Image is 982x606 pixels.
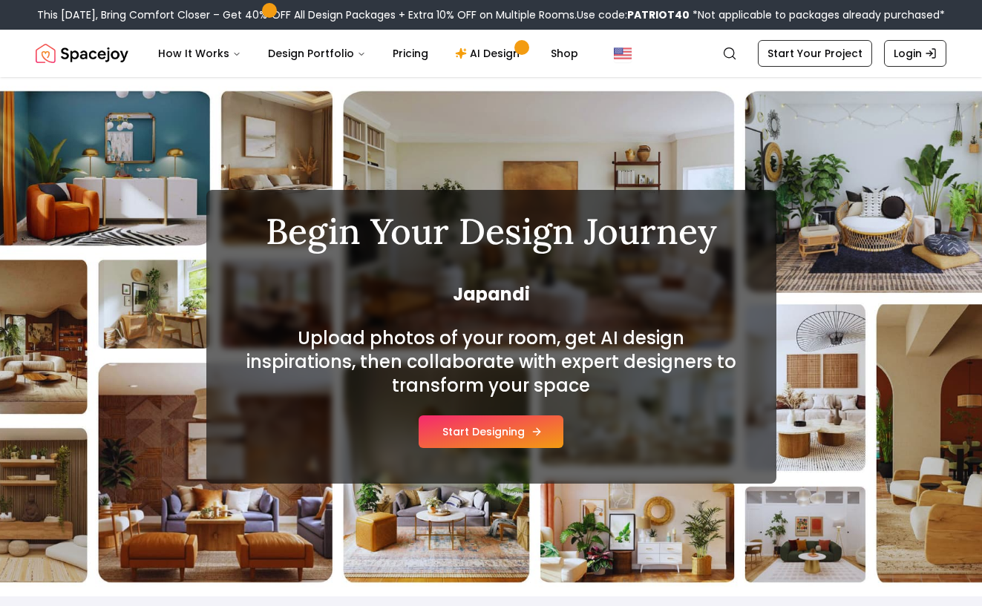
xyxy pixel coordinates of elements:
nav: Global [36,30,946,77]
nav: Main [146,39,590,68]
a: Login [884,40,946,67]
span: Japandi [242,283,741,306]
button: Start Designing [419,415,563,448]
button: How It Works [146,39,253,68]
a: Shop [539,39,590,68]
span: *Not applicable to packages already purchased* [690,7,945,22]
a: Start Your Project [758,40,872,67]
b: PATRIOT40 [627,7,690,22]
a: Pricing [381,39,440,68]
img: Spacejoy Logo [36,39,128,68]
a: Spacejoy [36,39,128,68]
a: AI Design [443,39,536,68]
img: United States [614,45,632,62]
h1: Begin Your Design Journey [242,214,741,249]
h2: Upload photos of your room, get AI design inspirations, then collaborate with expert designers to... [242,326,741,398]
button: Design Portfolio [256,39,378,68]
div: This [DATE], Bring Comfort Closer – Get 40% OFF All Design Packages + Extra 10% OFF on Multiple R... [37,7,945,22]
span: Use code: [577,7,690,22]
